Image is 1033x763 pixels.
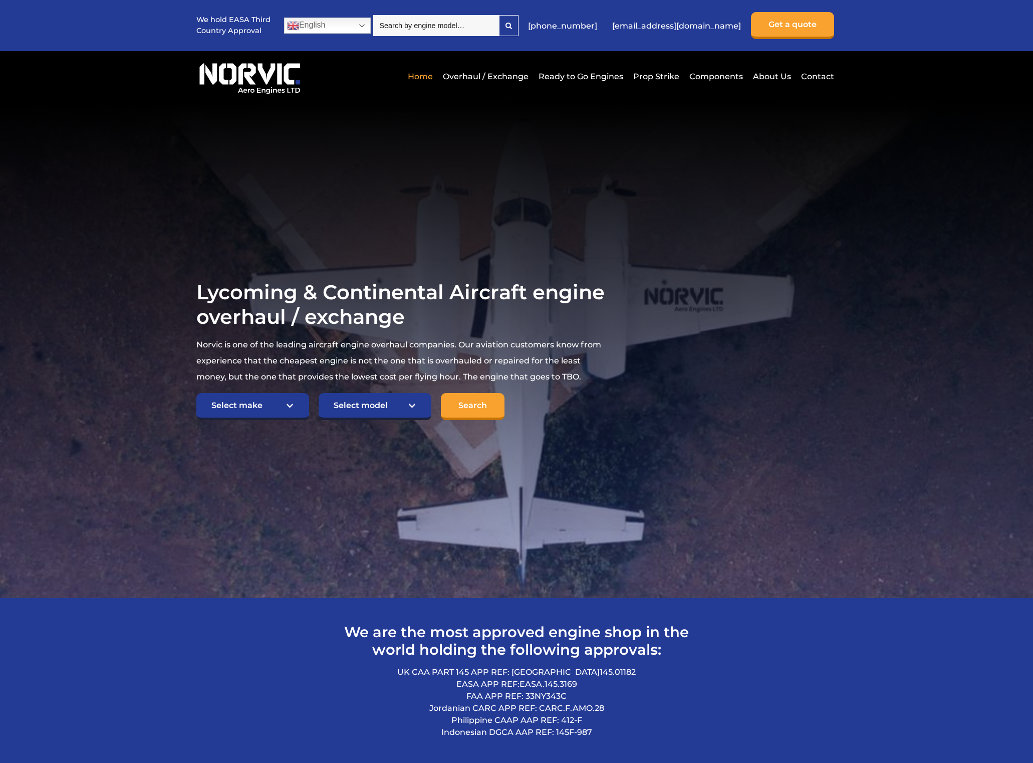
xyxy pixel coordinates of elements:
h2: We are the most approved engine shop in the world holding the following approvals: [332,623,701,658]
p: We hold EASA Third Country Approval [196,15,272,36]
a: English [284,18,371,34]
a: Prop Strike [631,64,682,89]
p: UK CAA PART 145 APP REF: [GEOGRAPHIC_DATA]145.01182 EASA APP REF: FAA APP REF: 33NY343C Jordanian... [332,666,701,738]
a: About Us [750,64,794,89]
a: [PHONE_NUMBER] [523,14,602,38]
p: Norvic is one of the leading aircraft engine overhaul companies. Our aviation customers know from... [196,337,613,385]
a: Home [405,64,435,89]
a: Get a quote [751,12,834,39]
img: en [287,20,299,32]
a: [EMAIL_ADDRESS][DOMAIN_NAME] [607,14,746,38]
img: Norvic Aero Engines logo [196,59,303,95]
input: Search by engine model… [373,15,499,36]
h1: Lycoming & Continental Aircraft engine overhaul / exchange [196,280,613,329]
a: Components [687,64,745,89]
a: Overhaul / Exchange [440,64,531,89]
input: Search [441,393,504,420]
a: Contact [799,64,834,89]
span: EASA.145.3169 [520,679,577,689]
a: Ready to Go Engines [536,64,626,89]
